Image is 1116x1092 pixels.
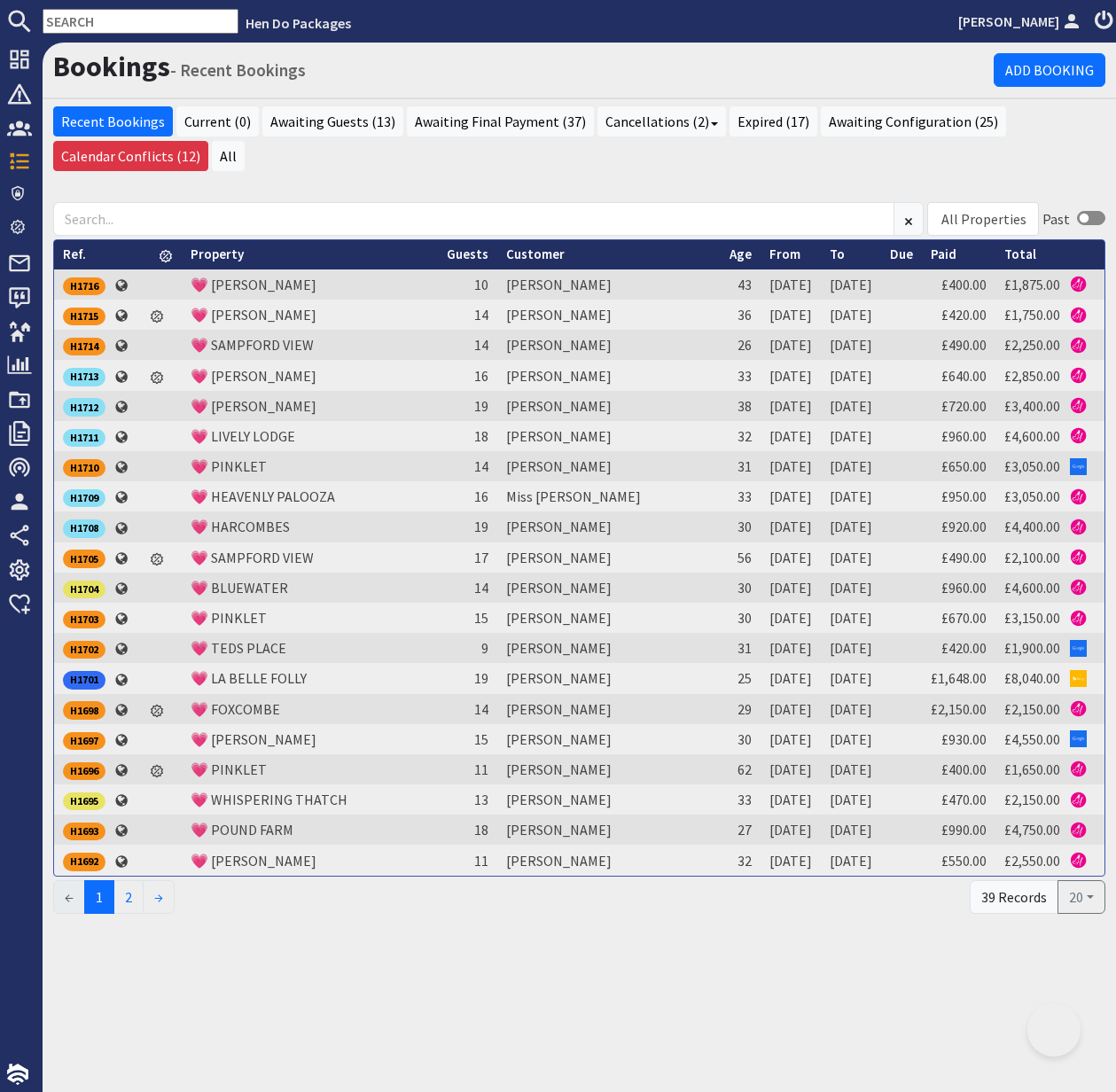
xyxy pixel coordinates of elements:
[1070,610,1087,627] img: Referer: Hen Do Packages
[941,579,987,597] a: £960.00
[497,754,721,784] td: [PERSON_NAME]
[821,633,881,663] td: [DATE]
[481,639,488,657] span: 9
[474,821,488,838] span: 18
[474,700,488,718] span: 14
[941,208,1026,230] div: All Properties
[721,300,761,330] td: 36
[474,760,488,778] span: 11
[1070,760,1087,777] img: Referer: Hen Do Packages
[1004,639,1060,657] a: £1,900.00
[63,791,105,808] a: H1695
[1004,276,1060,293] a: £1,875.00
[761,421,821,451] td: [DATE]
[761,845,821,875] td: [DATE]
[941,730,987,748] a: £930.00
[1004,609,1060,627] a: £3,150.00
[1070,822,1087,838] img: Referer: Hen Do Packages
[497,542,721,573] td: [PERSON_NAME]
[721,330,761,360] td: 26
[191,246,244,262] a: Property
[63,368,105,386] div: H1713
[63,671,105,689] div: H1701
[474,518,488,535] span: 19
[191,306,316,324] a: 💗 [PERSON_NAME]
[761,360,821,390] td: [DATE]
[63,853,105,870] div: H1692
[761,724,821,754] td: [DATE]
[474,457,488,475] span: 14
[497,300,721,330] td: [PERSON_NAME]
[497,421,721,451] td: [PERSON_NAME]
[1004,700,1060,718] a: £2,150.00
[721,694,761,724] td: 29
[191,457,267,475] a: 💗 PINKLET
[821,269,881,300] td: [DATE]
[474,306,488,324] span: 14
[63,518,105,535] a: H1708
[761,451,821,481] td: [DATE]
[941,549,987,566] a: £490.00
[497,360,721,390] td: [PERSON_NAME]
[821,784,881,815] td: [DATE]
[474,579,488,597] span: 14
[761,754,821,784] td: [DATE]
[1004,367,1060,385] a: £2,850.00
[7,1064,28,1085] img: staytech_i_w-64f4e8e9ee0a9c174fd5317b4b171b261742d2d393467e5bdba4413f4f884c10.svg
[191,518,290,535] a: 💗 HARCOMBES
[497,663,721,693] td: [PERSON_NAME]
[1070,458,1087,475] img: Referer: Google
[63,760,105,778] a: H1696
[761,542,821,573] td: [DATE]
[761,330,821,360] td: [DATE]
[941,821,987,838] a: £990.00
[941,306,987,324] a: £420.00
[63,459,105,477] div: H1710
[821,391,881,421] td: [DATE]
[721,421,761,451] td: 32
[43,9,238,34] input: SEARCH
[1004,487,1060,505] a: £3,050.00
[1070,519,1087,535] img: Referer: Hen Do Packages
[63,550,105,567] div: H1705
[53,106,173,136] a: Recent Bookings
[63,609,105,627] a: H1703
[721,451,761,481] td: 31
[63,821,105,838] a: H1693
[262,106,403,136] a: Awaiting Guests (13)
[63,277,105,295] div: H1716
[1004,821,1060,838] a: £4,750.00
[474,487,488,505] span: 16
[63,762,105,780] div: H1696
[497,784,721,815] td: [PERSON_NAME]
[830,246,845,262] a: To
[63,338,105,355] div: H1714
[1070,397,1087,414] img: Referer: Hen Do Packages
[1004,760,1060,778] a: £1,650.00
[176,106,259,136] a: Current (0)
[474,367,488,385] span: 16
[1070,792,1087,808] img: Referer: Hen Do Packages
[191,852,316,870] a: 💗 [PERSON_NAME]
[447,246,488,262] a: Guests
[721,845,761,875] td: 32
[191,336,314,354] a: 💗 SAMPFORD VIEW
[474,852,488,870] span: 11
[1070,549,1087,565] img: Referer: Hen Do Packages
[597,106,726,136] a: Cancellations (2)
[63,366,105,384] a: H1713
[191,791,347,808] a: 💗 WHISPERING THATCH
[761,603,821,633] td: [DATE]
[1070,700,1087,717] img: Referer: Hen Do Packages
[821,360,881,390] td: [DATE]
[941,487,987,505] a: £950.00
[143,880,175,914] a: →
[63,306,105,324] a: H1715
[474,669,488,687] span: 19
[497,815,721,845] td: [PERSON_NAME]
[1004,730,1060,748] a: £4,550.00
[63,581,105,598] div: H1704
[246,14,351,32] a: Hen Do Packages
[63,487,105,505] a: H1709
[761,481,821,511] td: [DATE]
